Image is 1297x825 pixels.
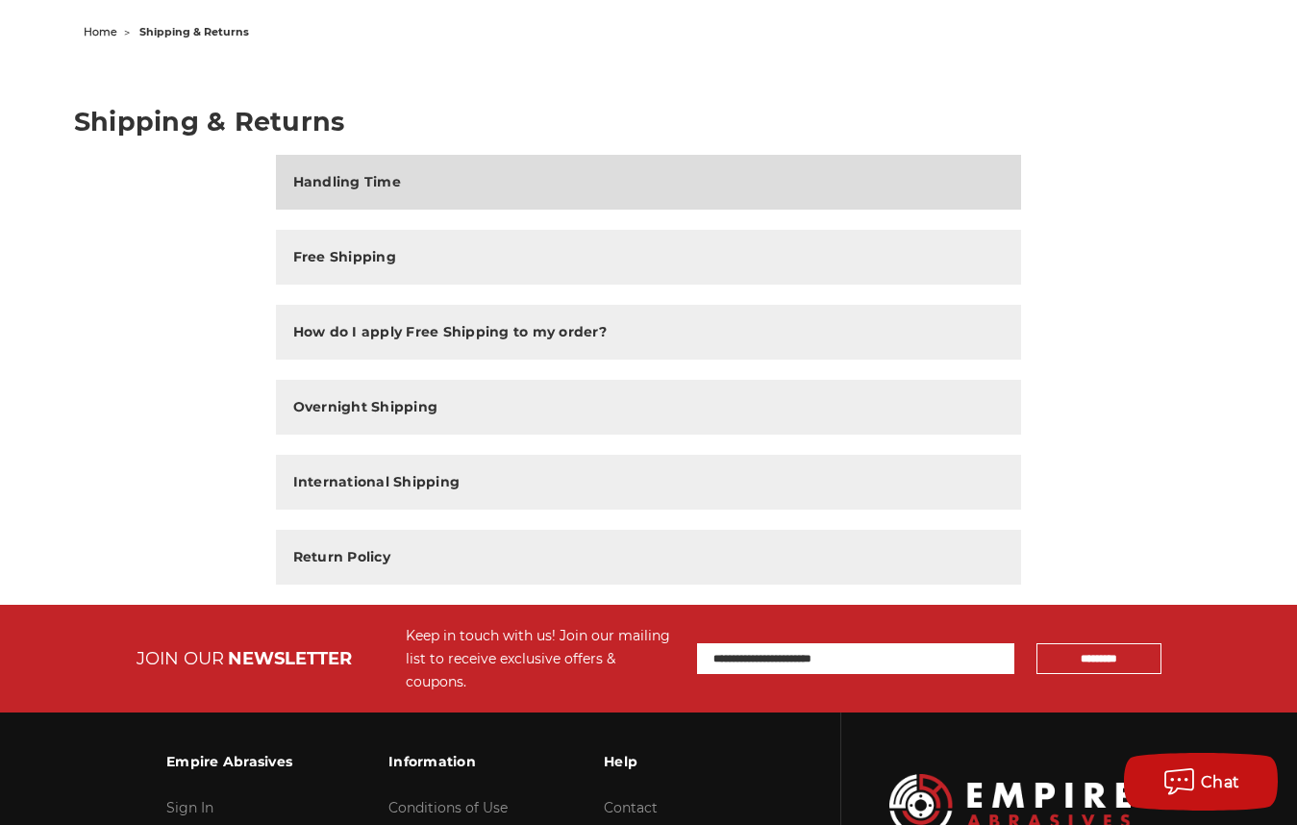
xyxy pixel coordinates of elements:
h3: Help [604,741,734,782]
h2: Overnight Shipping [293,397,438,417]
div: Keep in touch with us! Join our mailing list to receive exclusive offers & coupons. [406,624,678,693]
button: International Shipping [276,455,1022,510]
button: Handling Time [276,155,1022,210]
h2: How do I apply Free Shipping to my order? [293,322,607,342]
h3: Information [388,741,508,782]
h2: International Shipping [293,472,461,492]
h3: Empire Abrasives [166,741,292,782]
span: shipping & returns [139,25,249,38]
a: Sign In [166,799,213,816]
button: Chat [1124,753,1278,811]
span: JOIN OUR [137,648,224,669]
h2: Return Policy [293,547,390,567]
a: Contact [604,799,658,816]
h2: Free Shipping [293,247,396,267]
span: NEWSLETTER [228,648,352,669]
button: Overnight Shipping [276,380,1022,435]
a: home [84,25,117,38]
h1: Shipping & Returns [74,109,1223,135]
h2: Handling Time [293,172,401,192]
button: Free Shipping [276,230,1022,285]
a: Conditions of Use [388,799,508,816]
button: Return Policy [276,530,1022,585]
span: Chat [1201,773,1240,791]
button: How do I apply Free Shipping to my order? [276,305,1022,360]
